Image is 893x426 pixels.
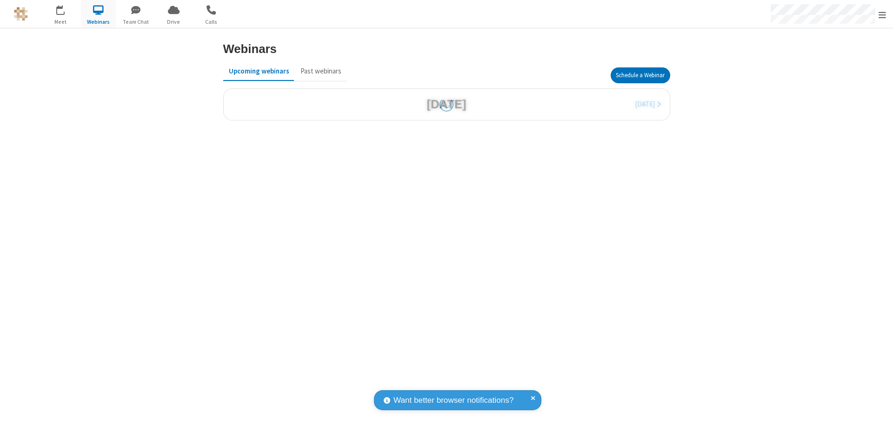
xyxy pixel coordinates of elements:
[295,62,347,80] button: Past webinars
[223,42,277,55] h3: Webinars
[156,18,191,26] span: Drive
[43,18,78,26] span: Meet
[81,18,116,26] span: Webinars
[223,62,295,80] button: Upcoming webinars
[611,67,670,83] button: Schedule a Webinar
[119,18,153,26] span: Team Chat
[393,394,513,406] span: Want better browser notifications?
[194,18,229,26] span: Calls
[63,5,69,12] div: 1
[14,7,28,21] img: QA Selenium DO NOT DELETE OR CHANGE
